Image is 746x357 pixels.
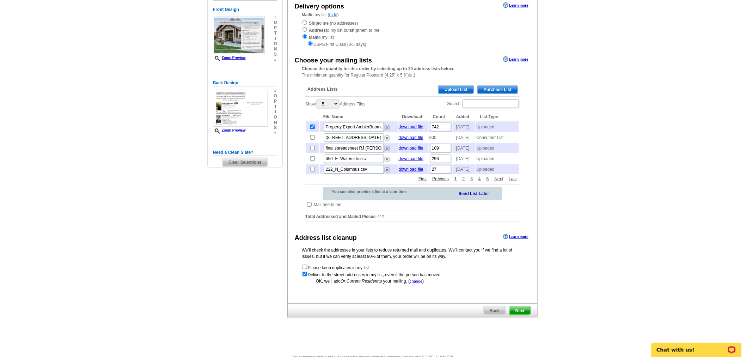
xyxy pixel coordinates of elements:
[477,176,483,182] a: 4
[453,143,476,153] td: [DATE]
[453,122,476,132] td: [DATE]
[453,164,476,174] td: [DATE]
[341,279,378,284] span: Or Current Resident
[447,99,520,109] label: Search:
[320,113,398,121] th: File Name
[417,176,428,182] a: First
[213,6,277,13] h5: Front Design
[274,31,277,36] span: t
[503,234,528,240] a: Learn more
[274,25,277,31] span: p
[274,99,277,104] span: p
[399,156,423,161] a: download file
[476,113,519,121] th: List Type
[385,125,390,130] img: delete.png
[295,56,372,65] div: Choose your mailing lists
[309,21,318,26] strong: Ship
[317,99,339,108] select: ShowAddress Files
[385,135,390,141] img: delete.png
[476,122,519,132] td: Uploaded
[453,113,476,121] th: Added
[429,113,452,121] th: Count
[288,12,537,48] div: to my list ( )
[507,176,519,182] a: Last
[385,157,390,162] img: delete.png
[274,120,277,125] span: n
[274,20,277,25] span: o
[453,133,476,143] td: [DATE]
[213,80,277,86] h5: Back Design
[222,158,267,167] span: Clear Selections
[213,128,246,132] a: Zoom Preview
[288,66,537,78] div: The minimum quantity for Regular Postcard (4.25" x 5.6")is 1.
[274,125,277,131] span: s
[309,35,317,40] strong: Mail
[439,85,473,94] span: Upload List
[295,2,344,11] div: Delivery options
[213,56,246,60] a: Zoom Preview
[302,278,523,284] div: OK, we'll add to your mailing. ( )
[274,57,277,62] span: »
[302,264,523,278] form: Please keep duplicates in my list Deliver to the street addresses in my list, even if the person ...
[377,214,384,219] span: 742
[274,109,277,115] span: i
[503,2,528,8] a: Learn more
[429,133,452,143] td: 800
[399,125,423,129] a: download file
[213,149,277,156] h5: Need a Clean Slate?
[302,80,523,228] div: -
[274,88,277,93] span: »
[302,41,523,48] div: USPS First Class (3-5 days)
[295,233,357,243] div: Address list cleanup
[274,115,277,120] span: o
[274,47,277,52] span: n
[213,90,268,127] img: small-thumb.jpg
[385,134,390,139] a: Remove this list
[274,93,277,99] span: o
[463,99,519,108] input: Search:
[307,86,338,92] span: Address Lists
[385,167,390,173] img: delete.png
[323,187,425,196] div: You can also provide a list at a later time
[503,56,528,62] a: Learn more
[302,66,454,71] strong: Choose the quantity for this order by selecting up to 20 address lists below.
[476,154,519,164] td: Uploaded
[302,12,310,17] strong: Mail
[476,143,519,153] td: Uploaded
[274,131,277,136] span: »
[647,335,746,357] iframe: LiveChat chat widget
[305,99,366,109] label: Show Address Files
[476,133,519,143] td: Consumer List
[461,176,467,182] a: 2
[476,164,519,174] td: Uploaded
[399,135,423,140] a: download file
[485,176,491,182] a: 5
[453,154,476,164] td: [DATE]
[399,113,429,121] th: Download
[483,306,506,315] a: Back
[274,36,277,41] span: i
[410,279,422,283] a: change
[302,19,523,48] div: to me (no addresses) to my list but them to me to my list
[385,155,390,160] a: Remove this list
[399,146,423,151] a: download file
[302,247,523,260] p: We’ll check the addresses in your lists to reduce returned mail and duplicates. We’ll contact you...
[313,201,342,208] td: Mail one to me
[399,167,423,172] a: download file
[274,104,277,109] span: t
[431,176,451,182] a: Previous
[274,15,277,20] span: »
[493,176,505,182] a: Next
[509,307,531,315] span: Next
[469,176,475,182] a: 3
[478,85,518,94] span: Purchase List
[274,52,277,57] span: s
[385,166,390,171] a: Remove this list
[484,307,506,315] span: Back
[350,28,359,33] strong: ship
[385,146,390,151] img: delete.png
[385,123,390,128] a: Remove this list
[309,28,326,33] strong: Address
[459,190,489,197] a: Send List Later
